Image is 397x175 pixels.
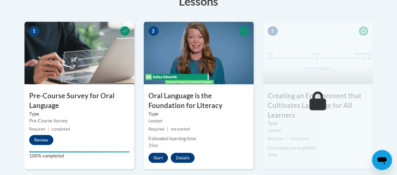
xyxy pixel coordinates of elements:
div: Pre-Course Survey [29,117,130,124]
label: 100% completed [29,152,130,159]
span: 40m [268,152,277,157]
span: not started [171,127,190,131]
h3: Pre-Course Survey for Oral Language [24,91,134,111]
span: Required [29,127,45,131]
img: Course Image [24,22,134,84]
div: Estimated learning time: [148,135,249,142]
h3: Oral Language is the Foundation for Literacy [144,91,254,111]
div: Lesson [148,117,249,124]
span: completed [51,127,70,131]
span: Required [148,127,164,131]
label: Type [148,111,249,117]
span: 25m [148,143,158,148]
div: Lesson [268,127,368,134]
span: 2 [148,26,158,36]
label: Type [268,120,368,127]
button: Start [148,153,168,163]
h3: Creating an Environment that Cultivates Language for All Learners [263,91,373,120]
img: Course Image [263,22,373,84]
img: Course Image [144,22,254,84]
span: 1 [29,26,39,36]
label: Type [29,111,130,117]
span: | [286,136,287,141]
button: Review [29,135,53,145]
span: not started [290,136,309,141]
span: 3 [268,26,278,36]
span: Required [268,136,284,141]
iframe: Button to launch messaging window [372,150,392,170]
div: Your progress [29,151,130,152]
div: Estimated learning time: [268,145,368,152]
span: | [167,127,168,131]
button: Details [171,153,195,163]
span: | [48,127,49,131]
